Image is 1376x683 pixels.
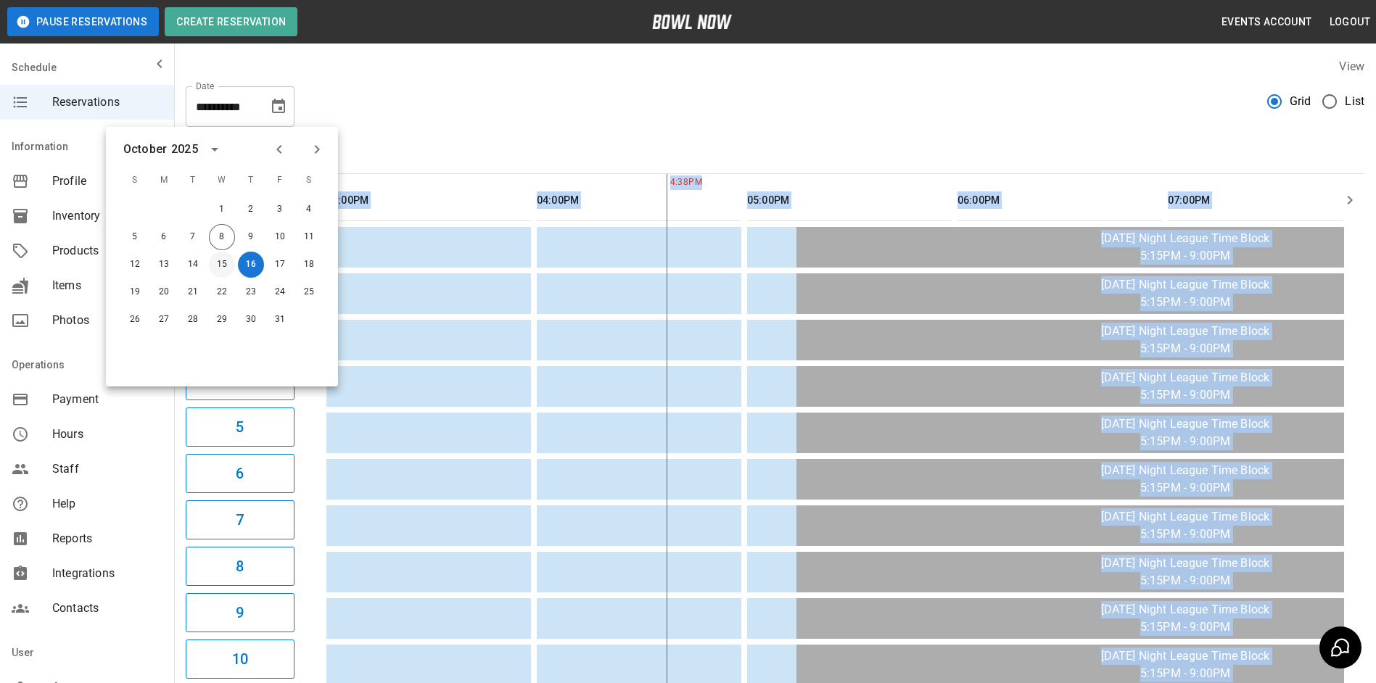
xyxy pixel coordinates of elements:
span: F [267,166,293,195]
h6: 6 [236,462,244,485]
span: Integrations [52,565,162,582]
button: Oct 11, 2025 [296,224,322,250]
div: inventory tabs [186,138,1364,173]
span: Staff [52,460,162,478]
button: Oct 17, 2025 [267,252,293,278]
h6: 8 [236,555,244,578]
button: Next month [305,137,329,162]
button: Oct 31, 2025 [267,307,293,333]
button: Oct 25, 2025 [296,279,322,305]
button: calendar view is open, switch to year view [202,137,227,162]
button: Oct 3, 2025 [267,196,293,223]
span: Grid [1290,93,1311,110]
span: W [209,166,235,195]
button: Previous month [267,137,292,162]
button: Oct 26, 2025 [122,307,148,333]
button: Oct 22, 2025 [209,279,235,305]
button: Oct 21, 2025 [180,279,206,305]
button: Oct 28, 2025 [180,307,206,333]
button: Oct 8, 2025 [209,224,235,250]
h6: 10 [232,647,248,671]
span: T [180,166,206,195]
button: Oct 30, 2025 [238,307,264,333]
button: Oct 24, 2025 [267,279,293,305]
button: Oct 18, 2025 [296,252,322,278]
span: Items [52,277,162,294]
span: S [296,166,322,195]
span: Reservations [52,94,162,111]
span: List [1345,93,1364,110]
button: Oct 12, 2025 [122,252,148,278]
button: Oct 20, 2025 [151,279,177,305]
button: Oct 5, 2025 [122,224,148,250]
button: 5 [186,407,294,447]
span: Reports [52,530,162,547]
button: Oct 7, 2025 [180,224,206,250]
span: Photos [52,312,162,329]
button: Logout [1324,9,1376,36]
div: 2025 [171,141,198,158]
button: Oct 1, 2025 [209,196,235,223]
span: Payment [52,391,162,408]
span: Hours [52,426,162,443]
button: Oct 27, 2025 [151,307,177,333]
th: 05:00PM [747,180,952,221]
h6: 5 [236,415,244,439]
span: S [122,166,148,195]
span: M [151,166,177,195]
button: Oct 2, 2025 [238,196,264,223]
button: Oct 29, 2025 [209,307,235,333]
button: Oct 4, 2025 [296,196,322,223]
img: logo [652,15,732,29]
button: Oct 10, 2025 [267,224,293,250]
button: Events Account [1216,9,1318,36]
span: Inventory [52,207,162,225]
button: Pause Reservations [7,7,159,36]
h6: 9 [236,601,244,624]
span: Profile [52,173,162,190]
button: 6 [186,454,294,493]
span: Contacts [52,600,162,617]
button: Choose date, selected date is Oct 16, 2025 [264,92,293,121]
button: Oct 23, 2025 [238,279,264,305]
button: Oct 14, 2025 [180,252,206,278]
button: Oct 16, 2025 [238,252,264,278]
button: Oct 13, 2025 [151,252,177,278]
th: 03:00PM [326,180,531,221]
button: 8 [186,547,294,586]
span: Products [52,242,162,260]
button: 7 [186,500,294,539]
button: Create Reservation [165,7,297,36]
label: View [1339,59,1364,73]
button: 9 [186,593,294,632]
th: 06:00PM [957,180,1162,221]
th: 04:00PM [537,180,741,221]
span: 4:38PM [667,175,670,190]
div: October [123,141,167,158]
button: Oct 6, 2025 [151,224,177,250]
span: T [238,166,264,195]
span: Help [52,495,162,513]
button: 10 [186,639,294,679]
button: Oct 15, 2025 [209,252,235,278]
button: Oct 9, 2025 [238,224,264,250]
button: Oct 19, 2025 [122,279,148,305]
h6: 7 [236,508,244,531]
